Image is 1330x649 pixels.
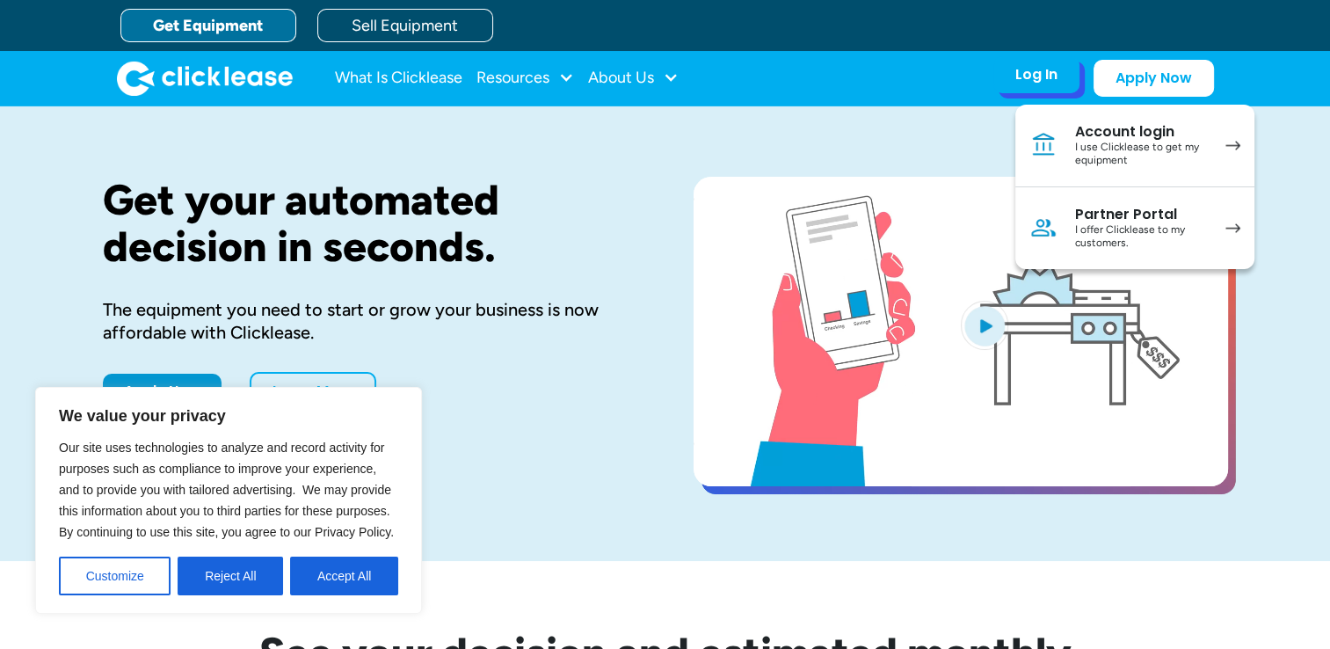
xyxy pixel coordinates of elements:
[290,557,398,595] button: Accept All
[317,9,493,42] a: Sell Equipment
[1225,141,1240,150] img: arrow
[1075,206,1208,223] div: Partner Portal
[103,177,637,270] h1: Get your automated decision in seconds.
[1015,105,1254,269] nav: Log In
[103,374,222,409] a: Apply Now
[1029,214,1057,242] img: Person icon
[117,61,293,96] a: home
[1075,123,1208,141] div: Account login
[961,301,1008,350] img: Blue play button logo on a light blue circular background
[59,441,394,539] span: Our site uses technologies to analyze and record activity for purposes such as compliance to impr...
[1015,187,1254,269] a: Partner PortalI offer Clicklease to my customers.
[694,177,1228,486] a: open lightbox
[335,61,462,96] a: What Is Clicklease
[1015,105,1254,187] a: Account loginI use Clicklease to get my equipment
[1225,223,1240,233] img: arrow
[1094,60,1214,97] a: Apply Now
[120,9,296,42] a: Get Equipment
[35,387,422,614] div: We value your privacy
[476,61,574,96] div: Resources
[1029,131,1057,159] img: Bank icon
[588,61,679,96] div: About Us
[250,372,376,411] a: Learn More
[1015,66,1057,84] div: Log In
[178,557,283,595] button: Reject All
[1075,141,1208,168] div: I use Clicklease to get my equipment
[1075,223,1208,251] div: I offer Clicklease to my customers.
[103,298,637,344] div: The equipment you need to start or grow your business is now affordable with Clicklease.
[59,405,398,427] p: We value your privacy
[59,557,171,595] button: Customize
[117,61,293,96] img: Clicklease logo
